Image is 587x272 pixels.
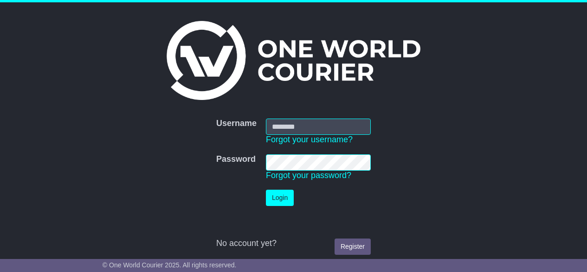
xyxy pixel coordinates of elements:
button: Login [266,190,294,206]
a: Register [335,239,371,255]
img: One World [167,21,420,100]
a: Forgot your password? [266,171,351,180]
div: No account yet? [216,239,371,249]
a: Forgot your username? [266,135,353,144]
span: © One World Courier 2025. All rights reserved. [103,261,237,269]
label: Password [216,154,256,165]
label: Username [216,119,257,129]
